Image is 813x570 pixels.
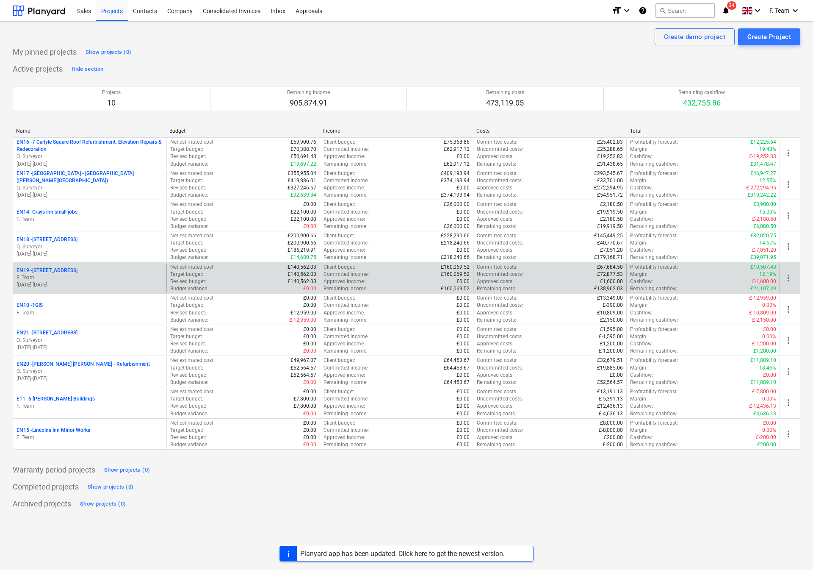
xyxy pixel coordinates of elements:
p: 473,119.05 [486,98,524,108]
p: £7,051.20 [600,247,623,254]
p: £50,691.48 [290,153,316,160]
span: F. Team [769,7,789,14]
p: Client budget : [324,201,355,208]
div: EN14 -Grays inn small jobsF. Team [17,209,163,223]
p: £140,562.03 [288,278,316,285]
button: Create Project [738,28,800,45]
span: more_vert [783,335,794,345]
p: Margin : [630,333,647,340]
p: Uncommitted costs : [477,239,523,247]
p: £140,562.03 [288,271,316,278]
p: Net estimated cost : [170,139,215,146]
p: Target budget : [170,302,203,309]
p: £374,193.94 [441,177,470,184]
p: £0.00 [456,326,470,333]
div: Show projects (0) [80,499,126,509]
p: Revised budget : [170,278,206,285]
p: £179,168.71 [594,254,623,261]
p: £327,246.67 [288,184,316,192]
p: £26,000.00 [444,201,470,208]
p: Committed costs : [477,232,517,239]
p: 0.00% [762,302,776,309]
p: Net estimated cost : [170,264,215,271]
div: Show projects (0) [104,465,150,475]
span: search [659,7,666,14]
p: Cashflow : [630,247,653,254]
p: Margin : [630,177,647,184]
p: £0.00 [456,184,470,192]
p: £-7,051.20 [752,247,776,254]
p: £-12,959.00 [749,295,776,302]
p: Remaining income : [324,254,368,261]
span: more_vert [783,148,794,158]
p: Cashflow : [630,278,653,285]
p: £26,000.00 [444,223,470,230]
p: £6,080.50 [753,223,776,230]
p: Profitability forecast : [630,264,678,271]
iframe: Chat Widget [771,529,813,570]
p: F. Team [17,309,163,317]
button: Show projects (0) [83,45,133,59]
i: notifications [722,6,730,16]
p: EN10 - 1GIS [17,302,43,309]
p: £22,100.00 [290,216,316,223]
p: Client budget : [324,170,355,177]
p: £0.00 [456,153,470,160]
p: [DATE] - [DATE] [17,192,163,199]
span: more_vert [783,179,794,189]
p: Committed income : [324,239,369,247]
p: £1,600.00 [600,278,623,285]
p: 15.00% [759,209,776,216]
p: £2,180.50 [600,201,623,208]
p: Client budget : [324,139,355,146]
button: Search [655,3,715,18]
p: Target budget : [170,146,203,153]
p: EN19 - [STREET_ADDRESS] [17,267,77,274]
p: £75,368.86 [444,139,470,146]
p: Client budget : [324,232,355,239]
p: £22,100.00 [290,209,316,216]
p: Margin : [630,271,647,278]
p: Approved income : [324,247,365,254]
p: £355,955.04 [288,170,316,177]
p: £59,900.76 [290,139,316,146]
p: Remaining costs : [477,161,516,168]
p: [DATE] - [DATE] [17,344,163,351]
p: £3,900.00 [753,201,776,208]
p: Net estimated cost : [170,170,215,177]
p: £-1,595.00 [599,333,623,340]
p: 12.55% [759,177,776,184]
span: more_vert [783,367,794,377]
p: £0.00 [456,216,470,223]
p: £0.00 [456,278,470,285]
p: £0.00 [303,326,316,333]
p: Committed income : [324,271,369,278]
p: Approved costs : [477,153,514,160]
i: keyboard_arrow_down [790,6,800,16]
p: Target budget : [170,239,203,247]
p: Approved income : [324,309,365,317]
p: £54,951.72 [597,192,623,199]
p: EN20 - [PERSON_NAME] [PERSON_NAME] - Refurbishment [17,361,150,368]
p: Uncommitted costs : [477,209,523,216]
p: Remaining income : [324,317,368,324]
i: keyboard_arrow_down [622,6,632,16]
div: EN19 -[STREET_ADDRESS]F. Team[DATE]-[DATE] [17,267,163,289]
p: £72,877.53 [597,271,623,278]
p: £33,701.00 [597,177,623,184]
p: Budget variance : [170,161,208,168]
p: £0.00 [456,247,470,254]
p: Committed income : [324,177,369,184]
p: Margin : [630,209,647,216]
p: Remaining cashflow : [630,285,678,292]
p: £200,900.66 [288,239,316,247]
p: £293,545.67 [594,170,623,177]
p: [DATE] - [DATE] [17,281,163,289]
p: Target budget : [170,271,203,278]
p: Remaining cashflow : [630,254,678,261]
div: Income [323,128,470,134]
p: £14,680.75 [290,254,316,261]
p: Budget variance : [170,192,208,199]
p: £46,947.27 [750,170,776,177]
p: 12.19% [759,271,776,278]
